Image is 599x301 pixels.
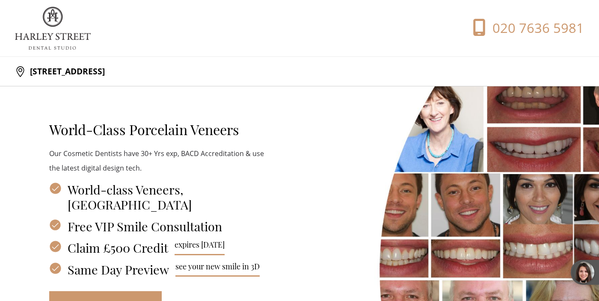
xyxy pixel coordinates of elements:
[49,240,265,255] h3: Claim £500 Credit
[175,240,225,255] span: expires [DATE]
[15,7,91,50] img: logo.png
[448,19,584,38] a: 020 7636 5981
[49,262,265,277] h3: Same Day Preview
[49,147,265,175] p: Our Cosmetic Dentists have 30+ Yrs exp, BACD Accreditation & use the latest digital design tech.
[49,182,265,212] h3: World-class Veneers, [GEOGRAPHIC_DATA]
[26,63,105,80] p: [STREET_ADDRESS]
[175,262,260,277] span: see your new smile in 3D
[49,219,265,234] h3: Free VIP Smile Consultation
[49,121,265,138] h2: World-Class Porcelain Veneers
